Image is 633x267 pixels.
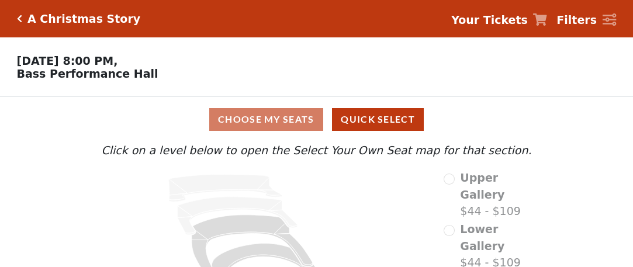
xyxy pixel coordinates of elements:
[460,169,545,220] label: $44 - $109
[556,12,616,29] a: Filters
[451,13,528,26] strong: Your Tickets
[460,171,504,201] span: Upper Gallery
[17,15,22,23] a: Click here to go back to filters
[177,197,297,235] path: Lower Gallery - Seats Available: 0
[332,108,424,131] button: Quick Select
[451,12,547,29] a: Your Tickets
[460,223,504,252] span: Lower Gallery
[168,175,282,202] path: Upper Gallery - Seats Available: 0
[88,142,546,159] p: Click on a level below to open the Select Your Own Seat map for that section.
[27,12,140,26] h5: A Christmas Story
[556,13,597,26] strong: Filters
